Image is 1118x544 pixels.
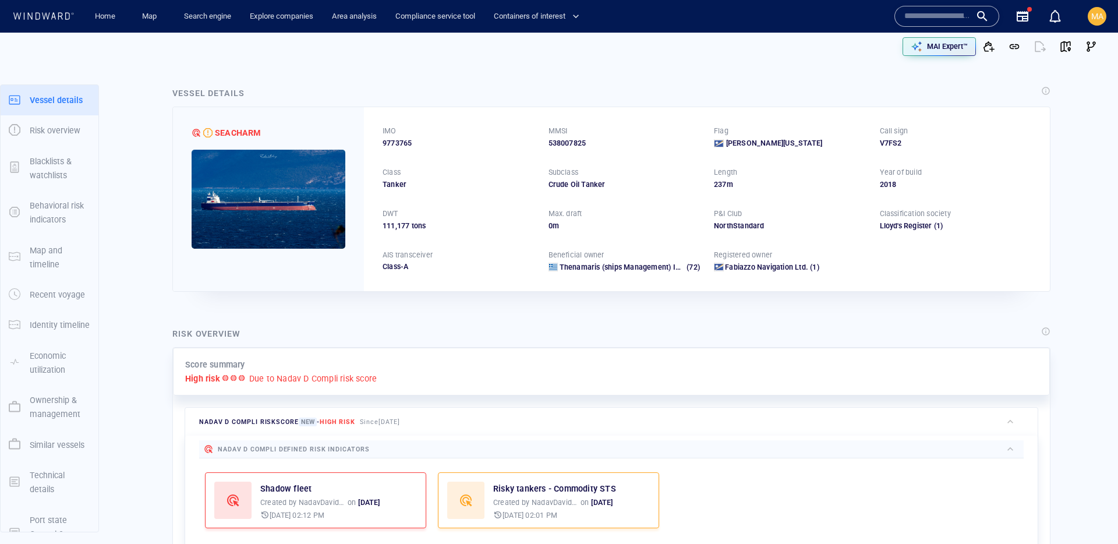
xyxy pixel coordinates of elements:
[532,497,578,508] p: NadavDavidson2
[549,221,553,230] span: 0
[1,251,98,262] a: Map and timeline
[685,262,700,273] span: (72)
[489,6,589,27] button: Containers of interest
[714,250,772,260] p: Registered owner
[218,446,370,453] span: Nadav D Compli defined risk indicators
[1048,9,1062,23] div: Notification center
[976,34,1002,59] button: Add to vessel list
[1085,5,1109,28] button: MA
[383,221,535,231] div: 111,177 tons
[30,243,90,272] p: Map and timeline
[714,180,727,189] span: 237
[1,207,98,218] a: Behavioral risk indicators
[1,146,98,191] button: Blacklists & watchlists
[880,167,922,178] p: Year of build
[320,418,355,426] span: High risk
[1,125,98,136] a: Risk overview
[260,497,380,508] p: Created by on
[1,310,98,340] button: Identity timeline
[215,126,261,140] div: SEACHARM
[192,128,201,137] div: Nadav D Compli defined risk: high risk
[192,150,345,249] img: 5a578b1dac901b2898a3457a_0
[903,37,976,56] button: MAI Expert™
[927,41,968,52] p: MAI Expert™
[1,460,98,505] button: Technical details
[1,528,98,539] a: Port state Control & Casualties
[1002,34,1027,59] button: Get link
[493,482,616,496] a: Risky tankers - Commodity STS
[727,180,733,189] span: m
[1,162,98,173] a: Blacklists & watchlists
[86,6,123,27] button: Home
[383,138,412,149] span: 9773765
[199,418,355,426] span: Nadav D Compli risk score -
[1,289,98,300] a: Recent voyage
[133,6,170,27] button: Map
[880,126,908,136] p: Call sign
[30,393,90,422] p: Ownership & management
[172,86,245,100] div: Vessel details
[383,126,397,136] p: IMO
[880,179,1032,190] div: 2018
[185,372,220,386] p: High risk
[299,497,345,508] p: NadavDavidson2
[1,94,98,105] a: Vessel details
[90,6,120,27] a: Home
[726,138,823,149] span: [PERSON_NAME][US_STATE]
[725,262,819,273] a: Fabiazzo Navigation Ltd. (1)
[30,288,85,302] p: Recent voyage
[1078,34,1104,59] button: Visual Link Analysis
[1,401,98,412] a: Ownership & management
[1,319,98,330] a: Identity timeline
[30,154,90,183] p: Blacklists & watchlists
[549,209,582,219] p: Max. draft
[179,6,236,27] a: Search engine
[30,468,90,497] p: Technical details
[185,358,245,372] p: Score summary
[1,476,98,487] a: Technical details
[383,179,535,190] div: Tanker
[714,126,728,136] p: Flag
[383,209,398,219] p: DWT
[1091,12,1103,21] span: MA
[494,10,579,23] span: Containers of interest
[932,221,1031,231] span: (1)
[549,126,568,136] p: MMSI
[249,372,377,386] p: Due to Nadav D Compli risk score
[1,356,98,368] a: Economic utilization
[172,327,240,341] div: Risk overview
[245,6,318,27] button: Explore companies
[299,418,317,426] span: New
[1053,34,1078,59] button: View on map
[549,179,700,190] div: Crude Oil Tanker
[714,221,866,231] div: NorthStandard
[30,93,83,107] p: Vessel details
[549,138,700,149] div: 538007825
[383,167,401,178] p: Class
[30,199,90,227] p: Behavioral risk indicators
[549,250,604,260] p: Beneficial owner
[30,438,84,452] p: Similar vessels
[1,85,98,115] button: Vessel details
[1,115,98,146] button: Risk overview
[1,385,98,430] button: Ownership & management
[714,209,742,219] p: P&I Club
[553,221,559,230] span: m
[391,6,480,27] a: Compliance service tool
[880,138,1032,149] div: V7FS2
[383,262,408,271] span: Class-A
[493,497,613,508] p: Created by on
[358,497,380,508] p: [DATE]
[260,482,312,496] a: Shadow fleet
[30,318,90,332] p: Identity timeline
[880,221,932,231] div: Lloyd's Register
[270,510,324,521] p: [DATE] 02:12 PM
[383,250,433,260] p: AIS transceiver
[549,167,579,178] p: Subclass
